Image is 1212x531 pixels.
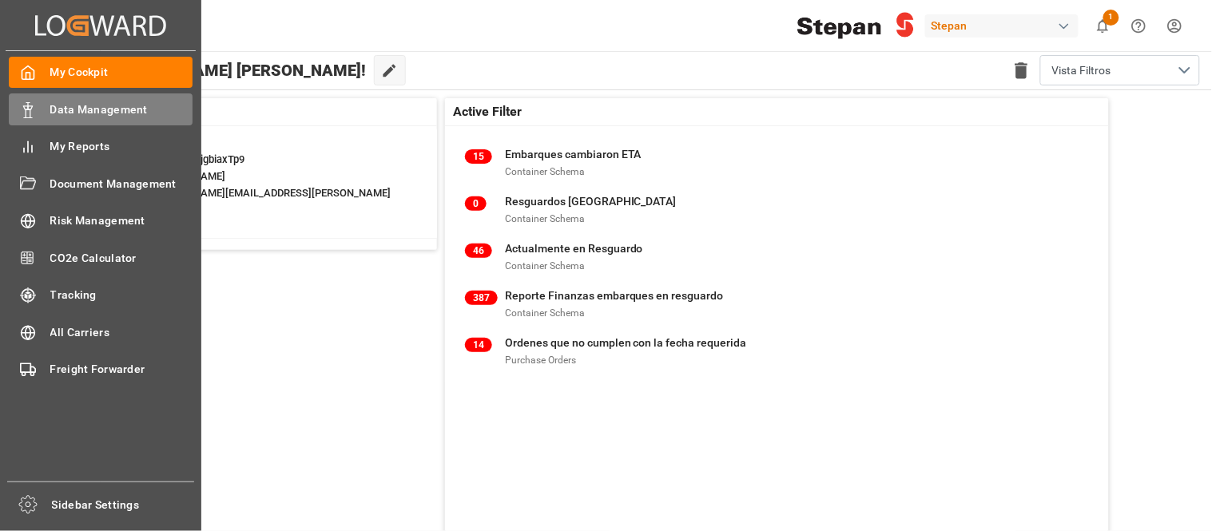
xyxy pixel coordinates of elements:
[9,242,193,273] a: CO2e Calculator
[9,316,193,347] a: All Carriers
[50,64,193,81] span: My Cockpit
[70,187,391,216] span: : [PERSON_NAME][EMAIL_ADDRESS][PERSON_NAME][DOMAIN_NAME]
[9,354,193,385] a: Freight Forwarder
[505,355,576,366] span: Purchase Orders
[1103,10,1119,26] span: 1
[505,260,585,271] span: Container Schema
[50,101,193,118] span: Data Management
[1040,55,1200,85] button: open menu
[9,205,193,236] a: Risk Management
[50,138,193,155] span: My Reports
[465,193,1089,227] a: 0Resguardos [GEOGRAPHIC_DATA]Container Schema
[797,12,914,40] img: Stepan_Company_logo.svg.png_1713531530.png
[465,338,492,352] span: 14
[50,212,193,229] span: Risk Management
[9,93,193,125] a: Data Management
[465,146,1089,180] a: 15Embarques cambiaron ETAContainer Schema
[9,168,193,199] a: Document Management
[505,336,747,349] span: Ordenes que no cumplen con la fecha requerida
[505,242,643,255] span: Actualmente en Resguardo
[465,287,1089,321] a: 387Reporte Finanzas embarques en resguardoContainer Schema
[9,131,193,162] a: My Reports
[925,10,1085,41] button: Stepan
[925,14,1079,38] div: Stepan
[505,195,677,208] span: Resguardos [GEOGRAPHIC_DATA]
[9,279,193,311] a: Tracking
[50,287,193,303] span: Tracking
[505,148,642,160] span: Embarques cambiaron ETA
[505,307,585,319] span: Container Schema
[465,240,1089,274] a: 46Actualmente en ResguardoContainer Schema
[505,166,585,177] span: Container Schema
[1052,62,1111,79] span: Vista Filtros
[52,497,195,513] span: Sidebar Settings
[1121,8,1157,44] button: Help Center
[465,196,487,211] span: 0
[9,57,193,88] a: My Cockpit
[505,289,724,302] span: Reporte Finanzas embarques en resguardo
[505,213,585,224] span: Container Schema
[50,324,193,341] span: All Carriers
[453,102,522,121] span: Active Filter
[50,176,193,192] span: Document Management
[66,55,366,85] span: Hello [PERSON_NAME] [PERSON_NAME]!
[1085,8,1121,44] button: show 1 new notifications
[50,250,193,267] span: CO2e Calculator
[465,149,492,164] span: 15
[465,335,1089,368] a: 14Ordenes que no cumplen con la fecha requeridaPurchase Orders
[50,361,193,378] span: Freight Forwarder
[465,291,498,305] span: 387
[465,244,492,258] span: 46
